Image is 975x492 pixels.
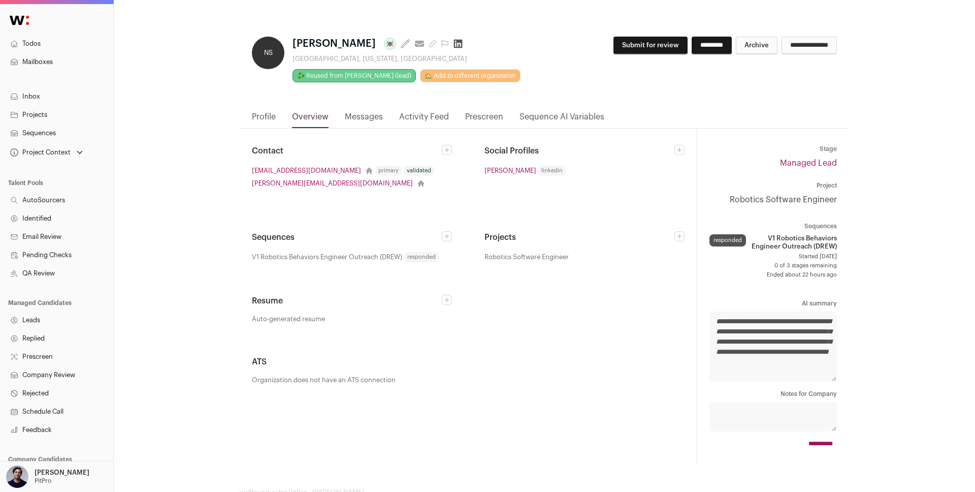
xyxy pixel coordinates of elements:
[709,234,746,247] div: responded
[484,252,569,262] span: Robotics Software Engineer
[292,55,521,63] div: [GEOGRAPHIC_DATA], [US_STATE], [GEOGRAPHIC_DATA]
[399,111,449,128] a: Activity Feed
[465,111,503,128] a: Prescreen
[292,69,416,82] a: ♻️ Reused from [PERSON_NAME] (lead)
[4,466,91,488] button: Open dropdown
[375,166,402,176] div: primary
[252,178,413,189] a: [PERSON_NAME][EMAIL_ADDRESS][DOMAIN_NAME]
[750,234,837,251] span: V1 Robotics Behaviors Engineer Outreach (DREW)
[538,166,566,176] span: linkedin
[252,295,442,307] h2: Resume
[292,37,376,51] span: [PERSON_NAME]
[709,194,837,206] a: Robotics Software Engineer
[292,111,329,128] a: Overview
[709,299,837,307] dt: AI summary
[736,37,777,54] button: Archive
[420,69,521,82] a: 🏡 Add to different organization
[35,477,51,485] p: PitPro
[780,159,837,167] a: Managed Lead
[519,111,604,128] a: Sequence AI Variables
[252,231,442,243] h2: Sequences
[252,376,685,384] p: Organization does not have an ATS connection
[484,165,536,176] a: [PERSON_NAME]
[484,145,674,157] h2: Social Profiles
[709,253,837,261] span: Started [DATE]
[709,181,837,190] dt: Project
[252,165,361,176] a: [EMAIL_ADDRESS][DOMAIN_NAME]
[709,222,837,230] dt: Sequences
[252,315,452,323] a: Auto-generated resume
[404,166,434,176] div: validated
[252,356,685,368] h2: ATS
[709,390,837,398] dt: Notes for Company
[709,271,837,279] span: Ended about 22 hours ago
[6,466,28,488] img: 1207525-medium_jpg
[252,111,276,128] a: Profile
[252,145,442,157] h2: Contact
[8,148,71,157] div: Project Context
[4,10,35,30] img: Wellfound
[252,37,284,69] div: NS
[35,469,89,477] p: [PERSON_NAME]
[345,111,383,128] a: Messages
[709,145,837,153] dt: Stage
[404,252,439,262] span: responded
[252,252,402,262] span: V1 Robotics Behaviors Engineer Outreach (DREW)
[613,37,688,54] button: Submit for review
[8,145,85,160] button: Open dropdown
[709,262,837,270] span: 0 of 3 stages remaining
[484,231,674,243] h2: Projects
